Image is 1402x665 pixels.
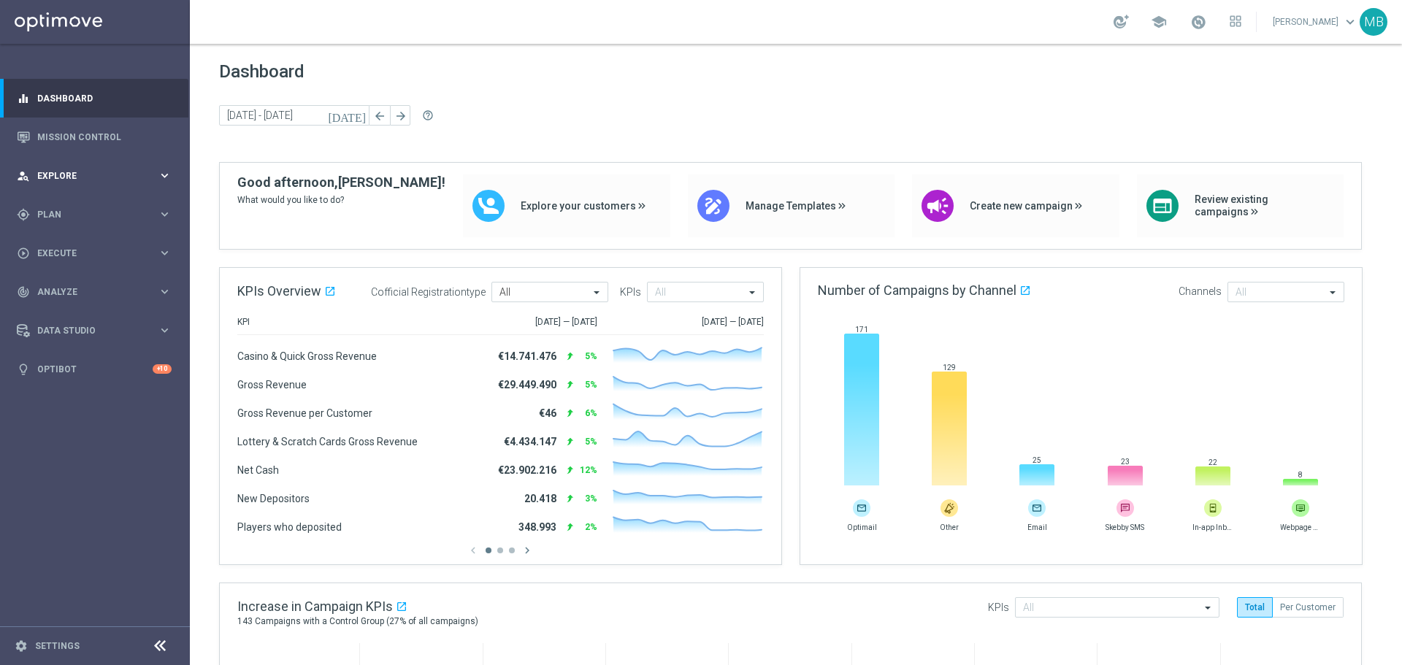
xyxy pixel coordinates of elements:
div: Analyze [17,285,158,299]
div: Execute [17,247,158,260]
div: +10 [153,364,172,374]
i: play_circle_outline [17,247,30,260]
div: Optibot [17,350,172,388]
i: person_search [17,169,30,182]
a: Optibot [37,350,153,388]
button: person_search Explore keyboard_arrow_right [16,170,172,182]
div: Plan [17,208,158,221]
span: school [1151,14,1167,30]
i: keyboard_arrow_right [158,323,172,337]
div: Data Studio [17,324,158,337]
a: [PERSON_NAME]keyboard_arrow_down [1271,11,1360,33]
i: track_changes [17,285,30,299]
a: Settings [35,642,80,650]
button: track_changes Analyze keyboard_arrow_right [16,286,172,298]
i: keyboard_arrow_right [158,246,172,260]
i: settings [15,639,28,653]
i: gps_fixed [17,208,30,221]
div: Mission Control [17,118,172,156]
span: Data Studio [37,326,158,335]
i: keyboard_arrow_right [158,285,172,299]
span: Explore [37,172,158,180]
div: Dashboard [17,79,172,118]
span: Execute [37,249,158,258]
button: Mission Control [16,131,172,143]
i: keyboard_arrow_right [158,207,172,221]
button: equalizer Dashboard [16,93,172,104]
span: keyboard_arrow_down [1342,14,1358,30]
span: Plan [37,210,158,219]
button: gps_fixed Plan keyboard_arrow_right [16,209,172,220]
i: lightbulb [17,363,30,376]
button: Data Studio keyboard_arrow_right [16,325,172,337]
span: Analyze [37,288,158,296]
button: play_circle_outline Execute keyboard_arrow_right [16,247,172,259]
a: Dashboard [37,79,172,118]
i: keyboard_arrow_right [158,169,172,182]
div: Explore [17,169,158,182]
a: Mission Control [37,118,172,156]
button: lightbulb Optibot +10 [16,364,172,375]
i: equalizer [17,92,30,105]
div: MB [1360,8,1387,36]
